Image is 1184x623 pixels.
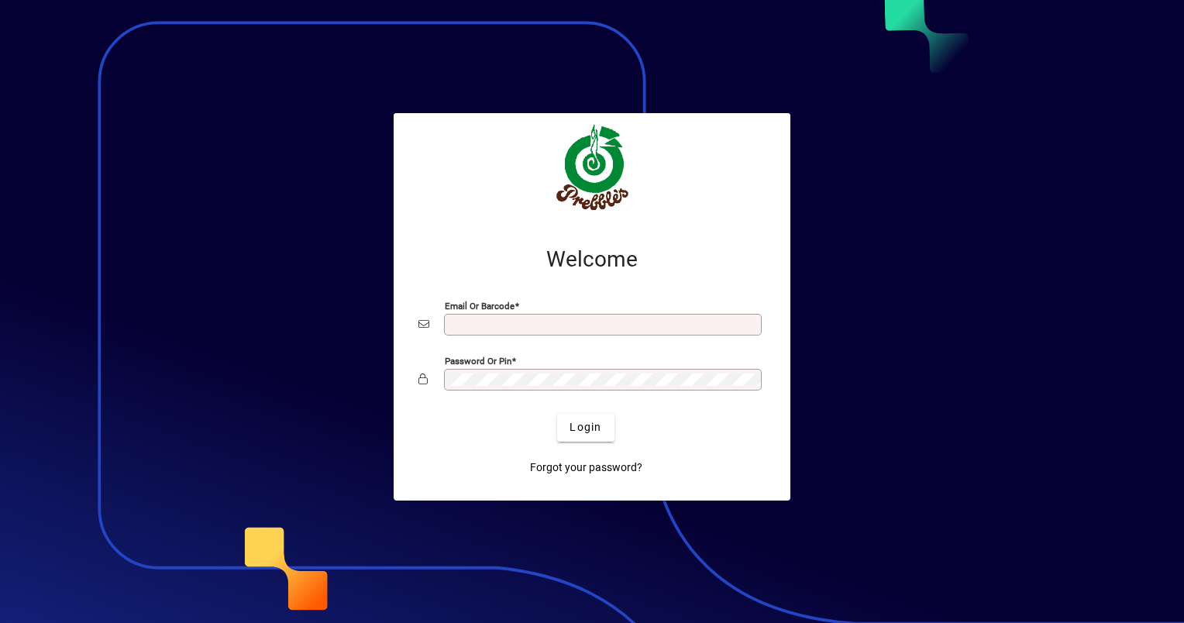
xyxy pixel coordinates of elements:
[445,355,511,366] mat-label: Password or Pin
[530,460,642,476] span: Forgot your password?
[524,454,649,482] a: Forgot your password?
[445,300,515,311] mat-label: Email or Barcode
[418,246,766,273] h2: Welcome
[557,414,614,442] button: Login
[570,419,601,435] span: Login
